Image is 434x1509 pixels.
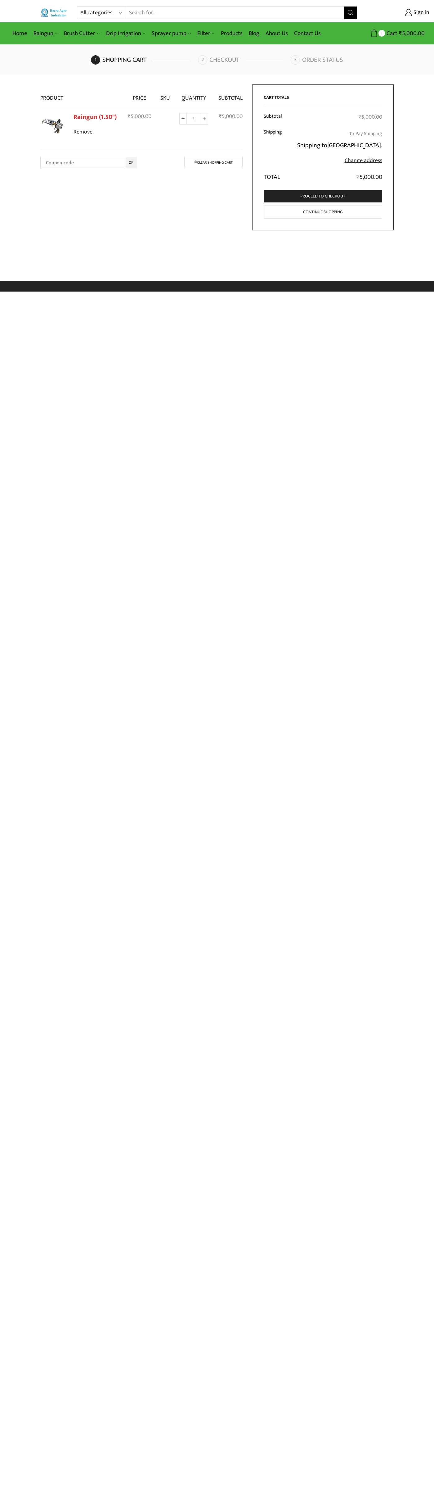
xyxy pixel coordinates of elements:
bdi: 5,000.00 [128,112,151,121]
bdi: 5,000.00 [399,29,425,38]
input: OK [126,157,137,168]
input: Search for... [126,7,344,19]
span: ₹ [359,112,361,122]
th: Price [123,84,156,107]
span: ₹ [128,112,131,121]
th: Total [264,169,287,182]
a: Filter [194,26,218,41]
a: Raingun (1.50") [74,112,117,122]
th: Subtotal [213,84,243,107]
a: Home [9,26,30,41]
span: 1 [378,30,385,36]
span: ₹ [356,172,360,182]
a: Remove [74,128,119,136]
input: Product quantity [187,113,201,125]
a: Change address [345,156,382,165]
a: Clear shopping cart [184,157,243,168]
a: 1 Cart ₹5,000.00 [363,28,425,39]
a: Sprayer pump [149,26,194,41]
bdi: 5,000.00 [356,172,382,182]
a: Drip Irrigation [103,26,149,41]
h2: Cart totals [264,95,382,105]
p: Shipping to . [291,140,382,150]
a: Blog [246,26,262,41]
th: Shipping [264,125,287,169]
span: Cart [385,29,397,38]
span: ₹ [219,112,222,121]
a: Sign in [366,7,429,18]
th: Subtotal [264,109,287,125]
label: To Pay Shipping [349,129,382,138]
th: Quantity [174,84,213,107]
a: Brush Cutter [61,26,103,41]
span: Sign in [412,9,429,17]
button: Search button [344,7,357,19]
strong: [GEOGRAPHIC_DATA] [327,140,381,151]
bdi: 5,000.00 [219,112,243,121]
a: Raingun [30,26,61,41]
a: Proceed to checkout [264,190,382,202]
span: ₹ [399,29,402,38]
a: Products [218,26,246,41]
a: Continue shopping [264,206,382,219]
input: Coupon code [40,157,137,168]
a: Contact Us [291,26,324,41]
img: Heera Raingun 1.50 [40,114,65,138]
a: About Us [262,26,291,41]
th: SKU [156,84,174,107]
a: Checkout [198,55,289,65]
th: Product [40,84,123,107]
bdi: 5,000.00 [359,112,382,122]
